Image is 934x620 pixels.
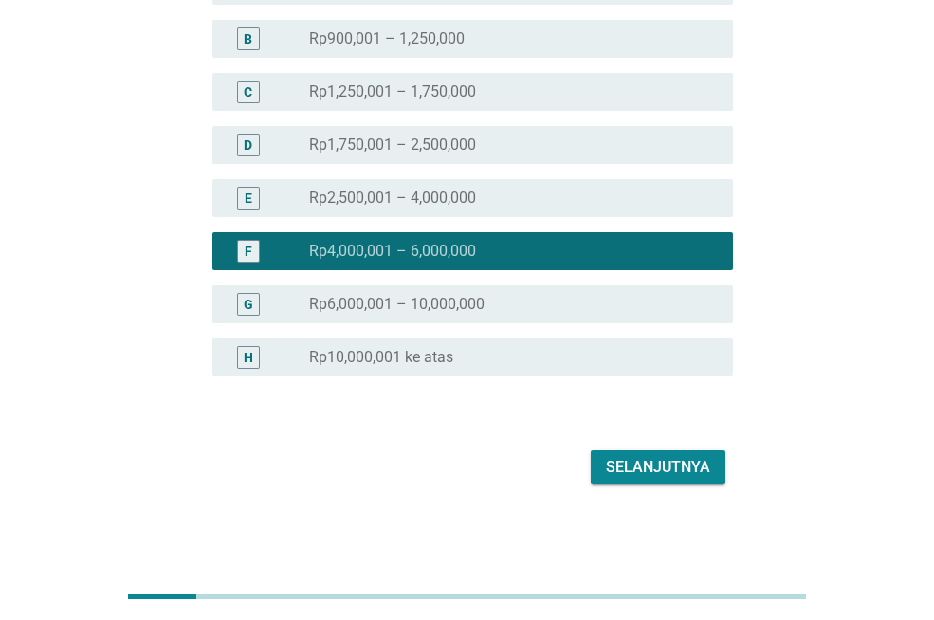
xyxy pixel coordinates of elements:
div: B [244,28,252,48]
div: E [245,188,252,208]
label: Rp1,250,001 – 1,750,000 [309,82,476,101]
div: G [244,294,253,314]
label: Rp6,000,001 – 10,000,000 [309,295,485,314]
button: Selanjutnya [591,450,725,484]
div: F [245,241,252,261]
label: Rp900,001 – 1,250,000 [309,29,465,48]
div: D [244,135,252,155]
div: Selanjutnya [606,456,710,479]
div: H [244,347,253,367]
label: Rp4,000,001 – 6,000,000 [309,242,476,261]
label: Rp10,000,001 ke atas [309,348,453,367]
label: Rp2,500,001 – 4,000,000 [309,189,476,208]
div: C [244,82,252,101]
label: Rp1,750,001 – 2,500,000 [309,136,476,155]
